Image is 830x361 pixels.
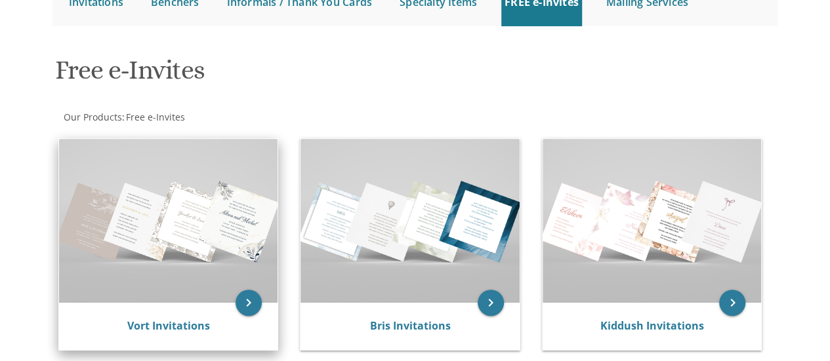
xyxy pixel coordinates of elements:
a: keyboard_arrow_right [719,290,745,316]
div: : [52,111,415,124]
h1: Free e-Invites [55,56,529,94]
span: Free e-Invites [126,111,185,123]
a: Our Products [62,111,122,123]
a: keyboard_arrow_right [478,290,504,316]
img: Kiddush Invitations [543,139,762,303]
a: keyboard_arrow_right [236,290,262,316]
a: Free e-Invites [125,111,185,123]
img: Bris Invitations [301,139,520,303]
a: Vort Invitations [127,318,210,333]
a: Bris Invitations [370,318,451,333]
img: Vort Invitations [59,139,278,303]
a: Kiddush Invitations [600,318,704,333]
